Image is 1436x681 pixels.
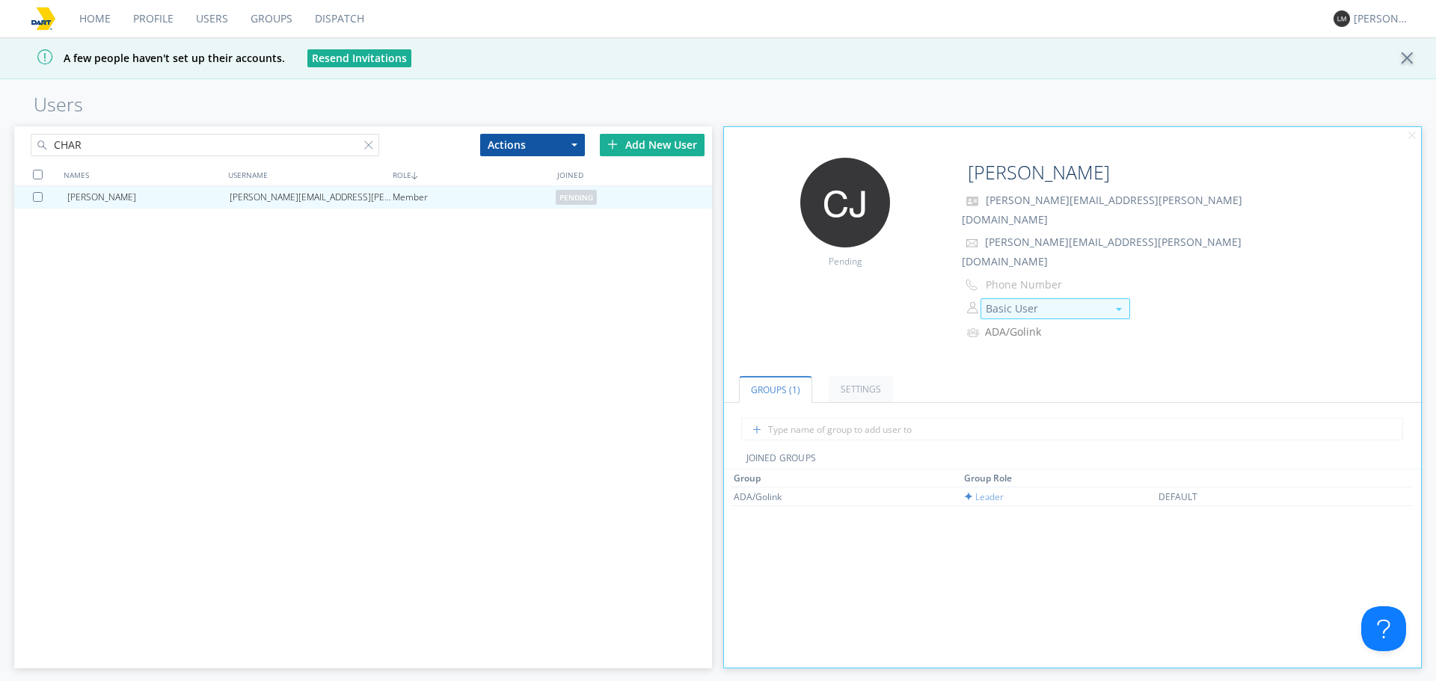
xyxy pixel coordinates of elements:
[1156,469,1348,487] th: Toggle SortBy
[230,186,393,209] div: [PERSON_NAME][EMAIL_ADDRESS][PERSON_NAME][DOMAIN_NAME]
[962,235,1242,268] span: [PERSON_NAME][EMAIL_ADDRESS][PERSON_NAME][DOMAIN_NAME]
[967,322,981,342] img: icon-alert-users-thin-outline.svg
[981,298,1130,319] button: Basic User
[389,164,553,185] div: ROLE
[393,186,556,209] div: Member
[11,51,285,65] span: A few people haven't set up their accounts.
[800,158,890,247] img: 373638.png
[1354,11,1410,26] div: [PERSON_NAME]
[964,490,1004,503] span: Leader
[962,158,1203,188] input: Name
[224,164,389,185] div: USERNAME
[829,255,862,268] span: Pending
[30,5,57,32] img: 78cd887fa48448738319bff880e8b00c
[829,376,893,402] a: Settings
[556,190,597,205] span: pending
[724,452,1421,469] div: JOINED GROUPS
[60,164,224,185] div: NAMES
[741,418,1404,440] input: Type name of group to add user to
[1159,490,1271,503] div: DEFAULT
[14,186,711,209] a: [PERSON_NAME][PERSON_NAME][EMAIL_ADDRESS][PERSON_NAME][DOMAIN_NAME]Memberpending
[607,139,618,150] img: plus.svg
[967,302,978,314] img: person-outline.svg
[739,376,812,403] a: Groups (1)
[553,164,718,185] div: JOINED
[962,193,1242,227] span: [PERSON_NAME][EMAIL_ADDRESS][PERSON_NAME][DOMAIN_NAME]
[31,134,379,156] input: Search users
[1334,10,1350,27] img: 373638.png
[962,469,1156,487] th: Toggle SortBy
[480,134,585,156] button: Actions
[966,279,978,291] img: phone-outline.svg
[67,186,230,209] div: [PERSON_NAME]
[731,469,963,487] th: Toggle SortBy
[1361,606,1406,651] iframe: Toggle Customer Support
[734,490,846,503] div: ADA/Golink
[600,134,705,156] div: Add New User
[1407,131,1417,141] img: cancel.svg
[307,49,411,67] button: Resend Invitations
[985,324,1110,339] div: ADA/Golink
